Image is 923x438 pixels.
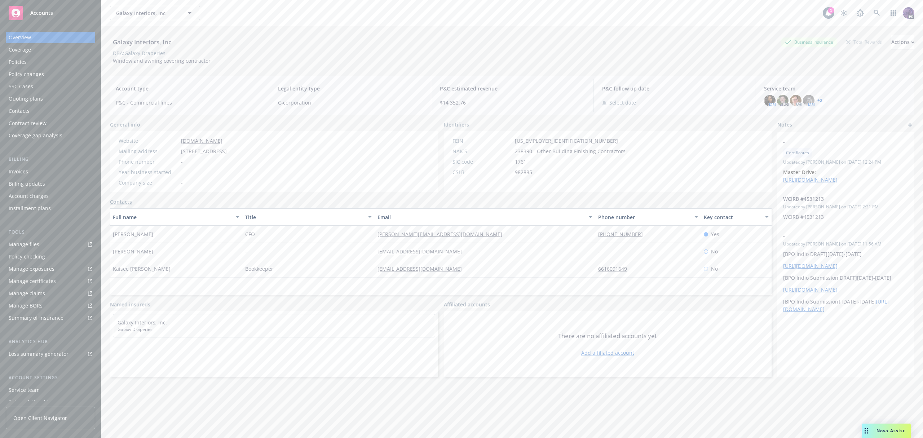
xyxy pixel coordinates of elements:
span: Kaisee [PERSON_NAME] [113,265,171,273]
button: Full name [110,208,242,226]
span: $14,352.76 [440,99,584,106]
div: Tools [6,229,95,236]
div: Billing [6,156,95,163]
div: Website [119,137,178,145]
span: P&C - Commercial lines [116,99,260,106]
img: photo [790,95,801,106]
a: Policy checking [6,251,95,262]
span: - [181,168,183,176]
div: Phone number [598,213,690,221]
span: - [783,138,890,146]
a: Quoting plans [6,93,95,105]
div: Full name [113,213,231,221]
a: Policies [6,56,95,68]
span: Account type [116,85,260,92]
a: Contacts [110,198,132,205]
button: Key contact [701,208,772,226]
span: P&C estimated revenue [440,85,584,92]
div: Manage BORs [9,300,43,311]
div: Drag to move [862,424,871,438]
a: Contacts [6,105,95,117]
div: Service team [9,384,40,396]
span: - [181,158,183,165]
span: There are no affiliated accounts yet [558,332,657,340]
span: 1761 [515,158,526,165]
span: Identifiers [444,121,469,128]
a: Billing updates [6,178,95,190]
button: Phone number [595,208,701,226]
div: SSC Cases [9,81,33,92]
span: [PERSON_NAME] [113,230,153,238]
span: Accounts [30,10,53,16]
div: Company size [119,179,178,186]
a: 6616091649 [598,265,633,272]
div: Galaxy Interiors, Inc [110,37,174,47]
a: [PERSON_NAME][EMAIL_ADDRESS][DOMAIN_NAME] [377,231,508,238]
p: [BPO Indio Submission] [DATE]-[DATE] [783,298,909,313]
span: Updated by [PERSON_NAME] on [DATE] 2:21 PM [783,204,909,210]
a: - [598,248,606,255]
span: Open Client Navigator [13,414,67,422]
a: Manage exposures [6,263,95,275]
span: Yes [711,230,719,238]
a: Switch app [886,6,901,20]
a: Accounts [6,3,95,23]
a: Search [870,6,884,20]
a: add [906,121,914,129]
div: Business Insurance [781,37,837,47]
span: [STREET_ADDRESS] [181,147,227,155]
span: Updated by [PERSON_NAME] on [DATE] 12:24 PM [783,159,909,165]
div: Coverage gap analysis [9,130,62,141]
button: Title [242,208,375,226]
div: Manage files [9,239,39,250]
p: [BPO Indio Submission DRAFT][DATE]-[DATE] [783,274,909,282]
span: No [711,265,718,273]
span: Window and awning covering contractor [113,57,211,64]
span: CFO [245,230,255,238]
button: Galaxy Interiors, Inc [110,6,200,20]
span: Select date [609,99,636,106]
a: Report a Bug [853,6,867,20]
a: Invoices [6,166,95,177]
img: photo [903,7,914,19]
span: Galaxy Interiors, Inc [116,9,178,17]
a: Coverage [6,44,95,56]
a: [URL][DOMAIN_NAME] [783,176,838,183]
div: Manage exposures [9,263,54,275]
span: Updated by [PERSON_NAME] on [DATE] 11:56 AM [783,241,909,247]
strong: Master Drive: [783,169,816,176]
a: Summary of insurance [6,312,95,324]
span: Certificates [786,150,809,156]
span: Bookkeeper [245,265,273,273]
div: Account settings [6,374,95,381]
div: CSLB [452,168,512,176]
div: Policy checking [9,251,45,262]
p: [BPO Indio DRAFT][DATE]-[DATE] [783,250,909,258]
div: Installment plans [9,203,51,214]
span: General info [110,121,140,128]
a: Manage certificates [6,275,95,287]
a: Affiliated accounts [444,301,490,308]
span: C-corporation [278,99,423,106]
div: Sales relationships [9,397,54,408]
div: Overview [9,32,31,43]
span: Nova Assist [876,428,905,434]
a: Account charges [6,190,95,202]
a: Installment plans [6,203,95,214]
div: Actions [891,35,914,49]
img: photo [777,95,789,106]
img: photo [803,95,814,106]
div: Phone number [119,158,178,165]
div: Key contact [704,213,761,221]
div: Manage claims [9,288,45,299]
div: Invoices [9,166,28,177]
div: Analytics hub [6,338,95,345]
button: Nova Assist [862,424,911,438]
a: Coverage gap analysis [6,130,95,141]
div: Summary of insurance [9,312,63,324]
div: Mailing address [119,147,178,155]
button: Email [375,208,595,226]
span: - [181,179,183,186]
a: Sales relationships [6,397,95,408]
